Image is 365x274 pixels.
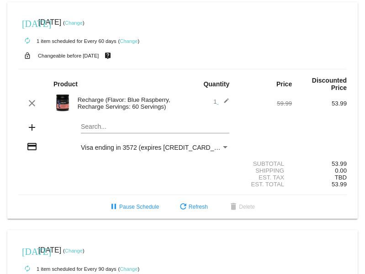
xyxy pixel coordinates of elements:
button: Refresh [170,199,215,215]
div: 53.99 [292,100,347,107]
div: Est. Total [237,181,292,188]
small: ( ) [63,20,85,26]
mat-icon: edit [218,98,229,109]
mat-icon: live_help [102,50,113,62]
button: Pause Schedule [101,199,166,215]
div: 59.99 [237,100,292,107]
span: 53.99 [332,181,347,188]
mat-icon: [DATE] [22,17,33,28]
a: Change [120,266,138,272]
input: Search... [81,123,229,131]
mat-icon: [DATE] [22,245,33,256]
strong: Product [53,80,78,88]
mat-icon: autorenew [22,36,33,47]
mat-select: Payment Method [81,144,229,151]
mat-icon: lock_open [22,50,33,62]
div: Subtotal [237,160,292,167]
span: TBD [335,174,347,181]
div: 53.99 [292,160,347,167]
mat-icon: add [26,122,37,133]
small: 1 item scheduled for Every 90 days [18,266,116,272]
strong: Discounted Price [312,77,347,91]
span: Pause Schedule [108,204,159,210]
div: Shipping [237,167,292,174]
img: Recharge-60S-bottle-Image-Carousel-Blue-Raspb.png [53,94,72,112]
mat-icon: refresh [178,202,189,213]
small: 1 item scheduled for Every 60 days [18,38,116,44]
small: ( ) [63,248,85,253]
span: 0.00 [335,167,347,174]
div: Recharge (Flavor: Blue Raspberry, Recharge Servings: 60 Servings) [73,96,183,110]
span: 1 [213,98,229,105]
small: ( ) [118,266,140,272]
a: Change [120,38,138,44]
mat-icon: delete [228,202,239,213]
mat-icon: clear [26,98,37,109]
small: Changeable before [DATE] [38,53,99,58]
strong: Price [276,80,292,88]
div: Est. Tax [237,174,292,181]
span: Refresh [178,204,208,210]
span: Delete [228,204,255,210]
a: Change [65,20,83,26]
button: Delete [221,199,262,215]
mat-icon: credit_card [26,141,37,152]
small: ( ) [118,38,140,44]
a: Change [65,248,83,253]
span: Visa ending in 3572 (expires [CREDIT_CARD_DATA]) [81,144,234,151]
mat-icon: pause [108,202,119,213]
strong: Quantity [203,80,229,88]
